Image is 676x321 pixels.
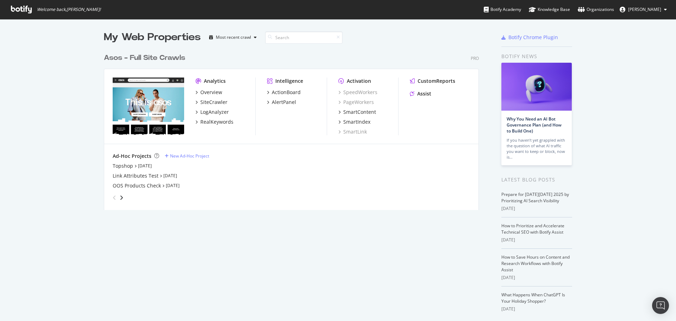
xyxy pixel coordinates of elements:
[484,6,521,13] div: Botify Academy
[138,163,152,169] a: [DATE]
[275,78,303,85] div: Intelligence
[119,194,124,201] div: angle-right
[110,192,119,203] div: angle-left
[170,153,209,159] div: New Ad-Hoc Project
[104,53,188,63] a: Asos - Full Site Crawls
[418,78,455,85] div: CustomReports
[417,90,431,97] div: Assist
[578,6,614,13] div: Organizations
[410,90,431,97] a: Assist
[265,31,343,44] input: Search
[113,78,184,135] img: www.asos.com
[113,162,133,169] a: Topshop
[37,7,101,12] span: Welcome back, [PERSON_NAME] !
[267,99,296,106] a: AlertPanel
[338,118,370,125] a: SmartIndex
[272,89,301,96] div: ActionBoard
[471,55,479,61] div: Pro
[501,53,572,60] div: Botify news
[195,89,222,96] a: Overview
[501,34,558,41] a: Botify Chrome Plugin
[206,32,259,43] button: Most recent crawl
[501,306,572,312] div: [DATE]
[338,89,377,96] a: SpeedWorkers
[200,99,227,106] div: SiteCrawler
[267,89,301,96] a: ActionBoard
[216,35,251,39] div: Most recent crawl
[501,63,572,111] img: Why You Need an AI Bot Governance Plan (and How to Build One)
[195,109,229,116] a: LogAnalyzer
[200,118,233,125] div: RealKeywords
[501,292,565,304] a: What Happens When ChatGPT Is Your Holiday Shopper?
[104,44,484,210] div: grid
[166,183,180,189] a: [DATE]
[200,109,229,116] div: LogAnalyzer
[529,6,570,13] div: Knowledge Base
[343,109,376,116] div: SmartContent
[338,99,374,106] a: PageWorkers
[104,30,201,44] div: My Web Properties
[614,4,672,15] button: [PERSON_NAME]
[272,99,296,106] div: AlertPanel
[343,118,370,125] div: SmartIndex
[200,89,222,96] div: Overview
[508,34,558,41] div: Botify Chrome Plugin
[501,223,564,235] a: How to Prioritize and Accelerate Technical SEO with Botify Assist
[163,173,177,179] a: [DATE]
[507,137,567,160] div: If you haven’t yet grappled with the question of what AI traffic you want to keep or block, now is…
[501,205,572,212] div: [DATE]
[195,99,227,106] a: SiteCrawler
[507,116,562,134] a: Why You Need an AI Bot Governance Plan (and How to Build One)
[347,78,371,85] div: Activation
[501,237,572,243] div: [DATE]
[113,153,151,160] div: Ad-Hoc Projects
[204,78,226,85] div: Analytics
[410,78,455,85] a: CustomReports
[113,172,158,179] a: Link Attributes Test
[501,254,570,273] a: How to Save Hours on Content and Research Workflows with Botify Assist
[628,6,661,12] span: Kerry Collins
[501,176,572,184] div: Latest Blog Posts
[501,191,569,204] a: Prepare for [DATE][DATE] 2025 by Prioritizing AI Search Visibility
[165,153,209,159] a: New Ad-Hoc Project
[195,118,233,125] a: RealKeywords
[104,53,185,63] div: Asos - Full Site Crawls
[113,182,161,189] a: OOS Products Check
[338,109,376,116] a: SmartContent
[338,128,367,135] a: SmartLink
[652,297,669,314] div: Open Intercom Messenger
[501,274,572,281] div: [DATE]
